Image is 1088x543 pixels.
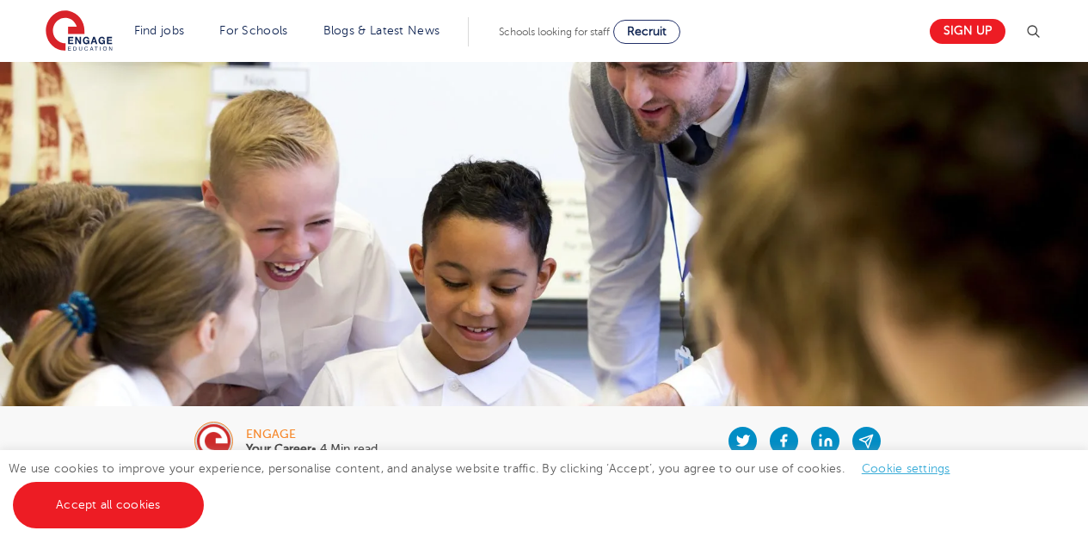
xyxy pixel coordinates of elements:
[246,429,378,441] div: engage
[134,24,185,37] a: Find jobs
[219,24,287,37] a: For Schools
[246,443,378,455] p: • 4 Min read
[930,19,1005,44] a: Sign up
[499,26,610,38] span: Schools looking for staff
[627,25,667,38] span: Recruit
[46,10,113,53] img: Engage Education
[246,442,311,455] b: Your Career
[323,24,440,37] a: Blogs & Latest News
[862,462,950,475] a: Cookie settings
[613,20,680,44] a: Recruit
[13,482,204,528] a: Accept all cookies
[9,462,968,511] span: We use cookies to improve your experience, personalise content, and analyse website traffic. By c...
